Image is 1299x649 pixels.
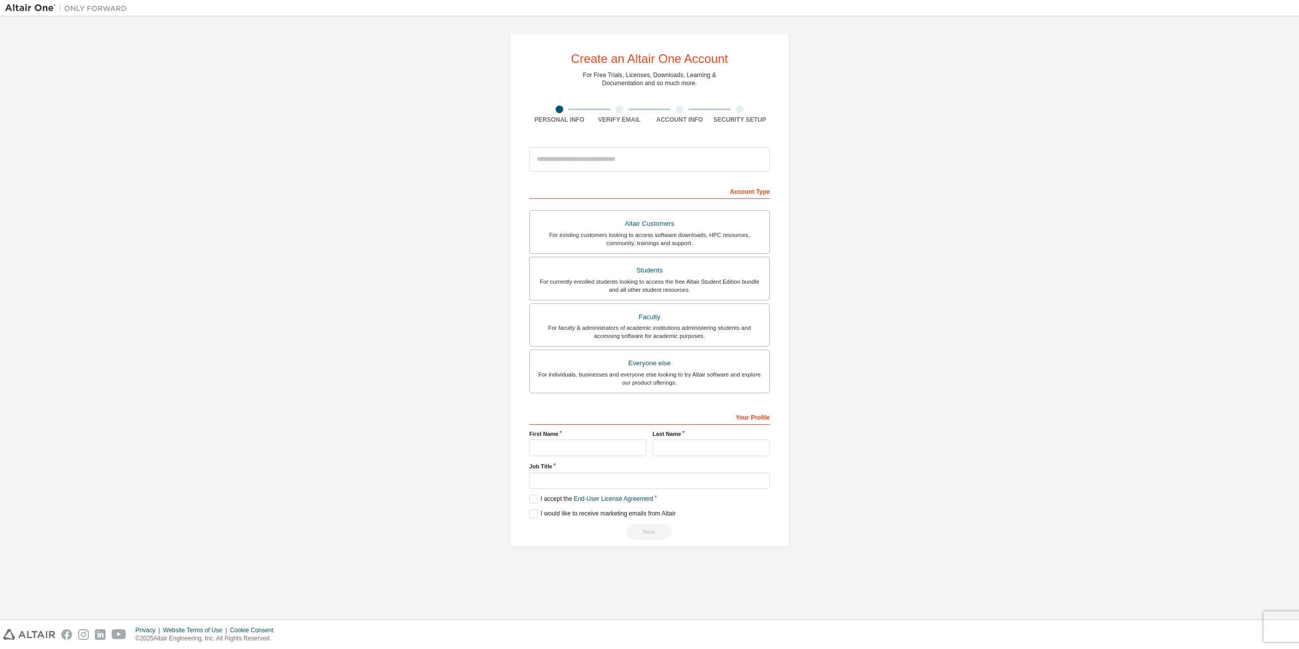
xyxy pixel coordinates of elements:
[574,495,654,502] a: End-User License Agreement
[3,629,55,640] img: altair_logo.svg
[78,629,89,640] img: instagram.svg
[529,509,675,518] label: I would like to receive marketing emails from Altair
[536,310,763,324] div: Faculty
[5,3,132,13] img: Altair One
[653,430,770,438] label: Last Name
[61,629,72,640] img: facebook.svg
[571,53,728,65] div: Create an Altair One Account
[529,524,770,539] div: Read and acccept EULA to continue
[529,116,590,124] div: Personal Info
[529,462,770,470] label: Job Title
[536,231,763,247] div: For existing customers looking to access software downloads, HPC resources, community, trainings ...
[529,183,770,199] div: Account Type
[163,626,230,634] div: Website Terms of Use
[529,430,646,438] label: First Name
[583,71,716,87] div: For Free Trials, Licenses, Downloads, Learning & Documentation and so much more.
[536,217,763,231] div: Altair Customers
[536,324,763,340] div: For faculty & administrators of academic institutions administering students and accessing softwa...
[529,408,770,425] div: Your Profile
[536,263,763,278] div: Students
[135,634,280,643] p: © 2025 Altair Engineering, Inc. All Rights Reserved.
[112,629,126,640] img: youtube.svg
[529,495,653,503] label: I accept the
[536,370,763,387] div: For individuals, businesses and everyone else looking to try Altair software and explore our prod...
[536,356,763,370] div: Everyone else
[135,626,163,634] div: Privacy
[95,629,106,640] img: linkedin.svg
[649,116,710,124] div: Account Info
[230,626,279,634] div: Cookie Consent
[590,116,650,124] div: Verify Email
[536,278,763,294] div: For currently enrolled students looking to access the free Altair Student Edition bundle and all ...
[710,116,770,124] div: Security Setup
